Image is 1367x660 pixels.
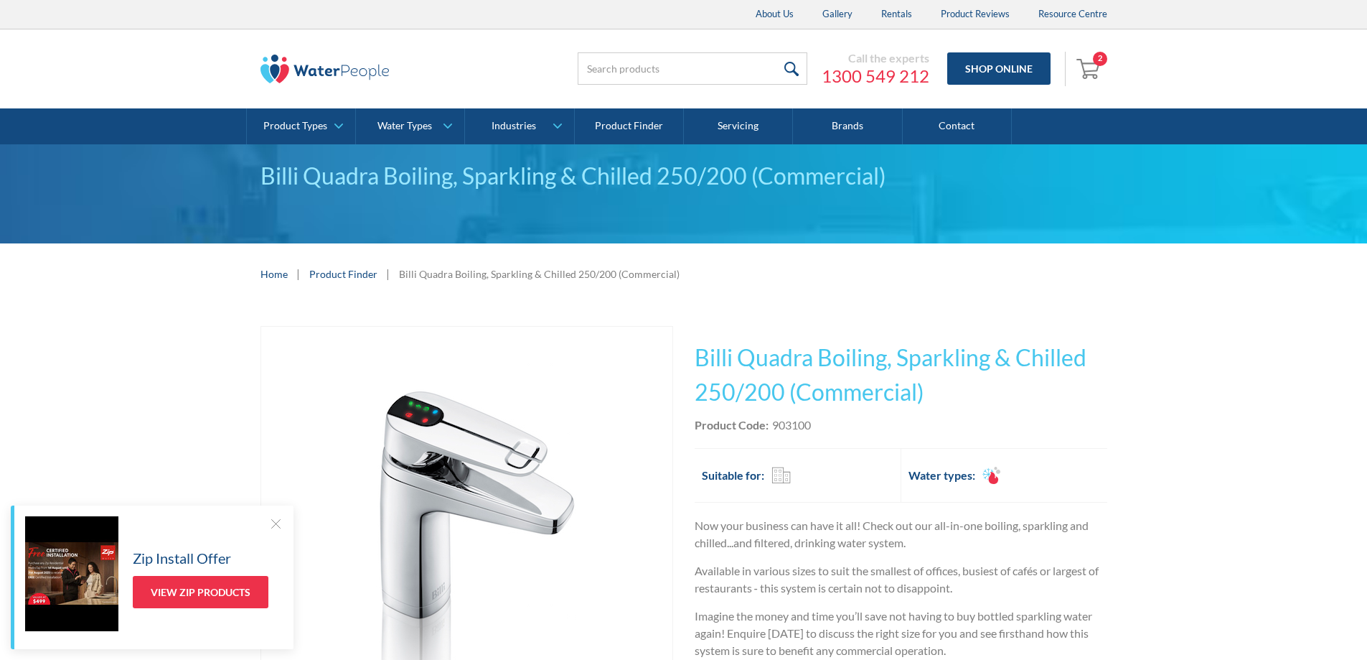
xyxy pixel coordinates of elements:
[377,120,432,132] div: Water Types
[385,265,392,282] div: |
[399,266,680,282] div: Billi Quadra Boiling, Sparkling & Chilled 250/200 (Commercial)
[295,265,302,282] div: |
[772,417,811,434] div: 903100
[684,108,793,144] a: Servicing
[822,65,929,87] a: 1300 549 212
[260,266,288,282] a: Home
[575,108,684,144] a: Product Finder
[578,52,807,85] input: Search products
[309,266,377,282] a: Product Finder
[1073,52,1107,86] a: Open cart containing 2 items
[1123,434,1367,606] iframe: podium webchat widget prompt
[947,52,1051,85] a: Shop Online
[695,517,1107,552] p: Now your business can have it all! Check out our all-in-one boiling, sparkling and chilled...and ...
[1076,57,1104,80] img: shopping cart
[695,418,769,432] strong: Product Code:
[247,108,355,144] a: Product Types
[263,120,327,132] div: Product Types
[695,340,1107,409] h1: Billi Quadra Boiling, Sparkling & Chilled 250/200 (Commercial)
[133,576,268,608] a: View Zip Products
[793,108,902,144] a: Brands
[356,108,464,144] a: Water Types
[822,51,929,65] div: Call the experts
[702,467,764,484] h2: Suitable for:
[1223,588,1367,660] iframe: podium webchat widget bubble
[903,108,1012,144] a: Contact
[695,562,1107,597] p: Available in various sizes to suit the smallest of offices, busiest of cafés or largest of restau...
[25,516,118,631] img: Zip Install Offer
[465,108,573,144] a: Industries
[260,159,1107,193] div: Billi Quadra Boiling, Sparkling & Chilled 250/200 (Commercial)
[260,55,390,83] img: The Water People
[695,608,1107,659] p: Imagine the money and time you’ll save not having to buy bottled sparkling water again! Enquire [...
[133,547,231,569] h5: Zip Install Offer
[1093,52,1107,66] div: 2
[908,467,975,484] h2: Water types:
[492,120,536,132] div: Industries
